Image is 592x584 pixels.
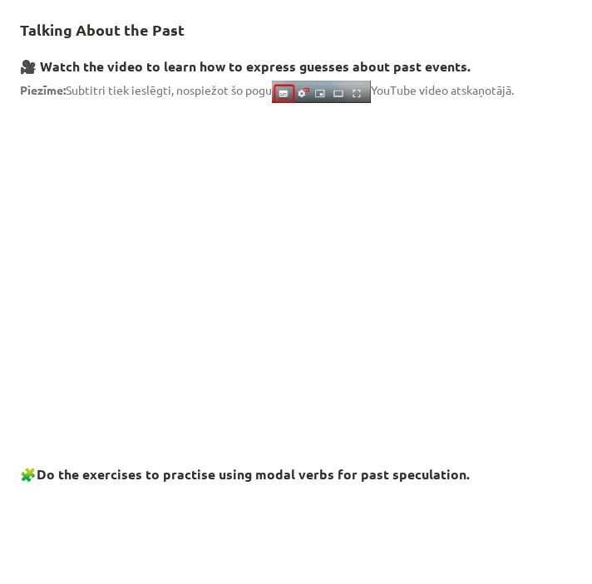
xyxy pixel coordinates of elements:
strong: 🎥 Watch the video to learn how to express guesses about past events. [20,57,471,75]
h3: 🧩 [20,454,572,484]
strong: Piezīme: [20,83,66,98]
strong: Do the exercises to practise using modal verbs for past speculation. [37,465,470,483]
span: Subtitri tiek ieslēgti, nospiežot šo pogu YouTube video atskaņotājā. [20,83,514,98]
strong: Talking About the Past [20,20,185,39]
